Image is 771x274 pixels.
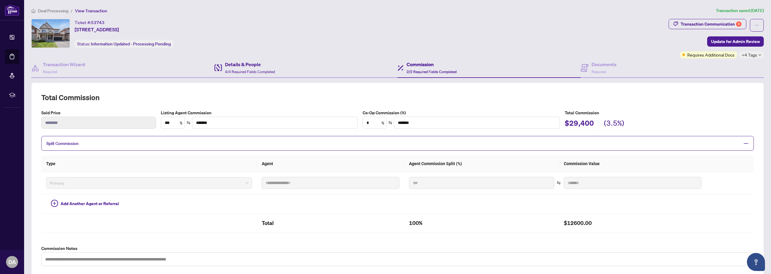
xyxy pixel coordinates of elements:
li: / [71,7,73,14]
h2: Total [262,218,399,228]
div: Ticket #: [75,19,105,26]
span: Update for Admin Review [711,37,760,46]
button: Add Another Agent or Referral [46,199,124,208]
span: swap [186,121,191,125]
span: minus [743,141,749,146]
h4: Commission [407,61,457,68]
span: [STREET_ADDRESS] [75,26,119,33]
span: Information Updated - Processing Pending [91,41,171,47]
div: 6 [736,21,741,27]
h2: 100% [409,218,554,228]
span: Split Commission [46,141,79,146]
span: swap [557,181,561,185]
h2: $29,400 [565,118,594,130]
span: down [758,54,761,57]
button: Update for Admin Review [707,36,764,47]
label: Listing Agent Commission [161,109,358,116]
span: +4 Tags [742,51,757,58]
h4: Details & People [225,61,275,68]
button: Open asap [747,253,765,271]
h5: Total Commission [565,109,754,116]
span: Required [592,69,606,74]
h2: Total Commission [41,93,754,102]
th: Agent Commission Split (%) [404,155,559,172]
button: Transaction Communication6 [669,19,746,29]
span: plus-circle [51,200,58,207]
span: home [31,9,36,13]
th: Agent [257,155,404,172]
span: 53743 [91,20,105,25]
h2: $12600.00 [564,218,701,228]
span: Required [43,69,57,74]
div: Split Commission [41,136,754,151]
span: Add Another Agent or Referral [61,200,119,207]
h4: Transaction Wizard [43,61,85,68]
span: 2/2 Required Fields Completed [407,69,457,74]
span: Requires Additional Docs [687,51,735,58]
span: ellipsis [755,23,759,27]
div: Transaction Communication [681,19,741,29]
img: logo [5,5,19,16]
span: DA [8,258,16,266]
label: Sold Price [41,109,156,116]
img: IMG-X12314749_1.jpg [32,19,70,48]
div: Status: [75,40,173,48]
span: 4/4 Required Fields Completed [225,69,275,74]
h4: Documents [592,61,616,68]
article: Transaction saved [DATE] [716,7,764,14]
span: Primary [50,178,248,187]
label: Commission Notes [41,245,754,252]
th: Commission Value [559,155,706,172]
span: swap [388,121,392,125]
span: View Transaction [75,8,107,14]
span: Deal Processing [38,8,68,14]
label: Co-Op Commission (%) [363,109,560,116]
th: Type [41,155,257,172]
h2: (3.5%) [604,118,624,130]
